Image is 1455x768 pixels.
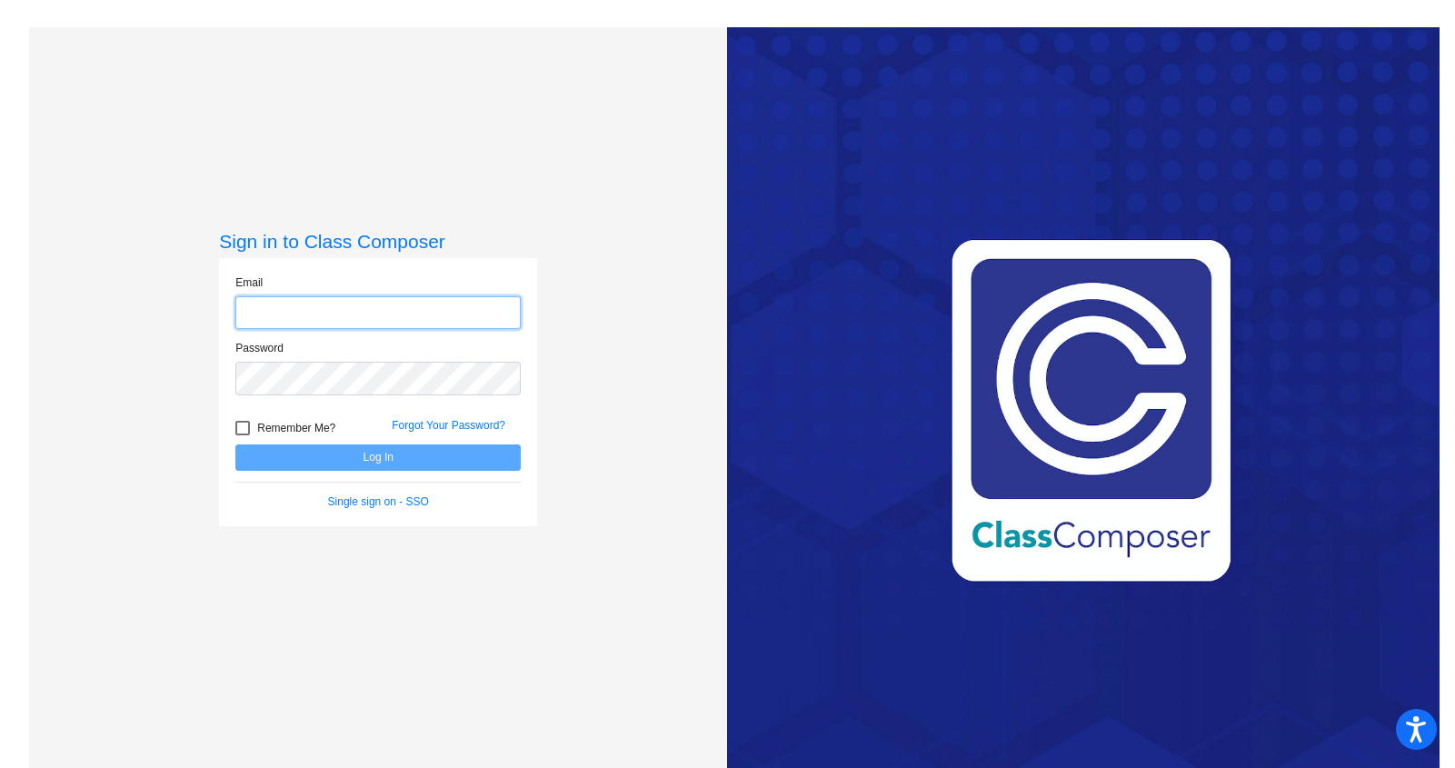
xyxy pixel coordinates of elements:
a: Single sign on - SSO [328,495,429,508]
h3: Sign in to Class Composer [219,230,537,253]
button: Log In [235,444,521,471]
a: Forgot Your Password? [392,419,505,432]
label: Email [235,274,263,291]
label: Password [235,340,284,356]
span: Remember Me? [257,417,335,439]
